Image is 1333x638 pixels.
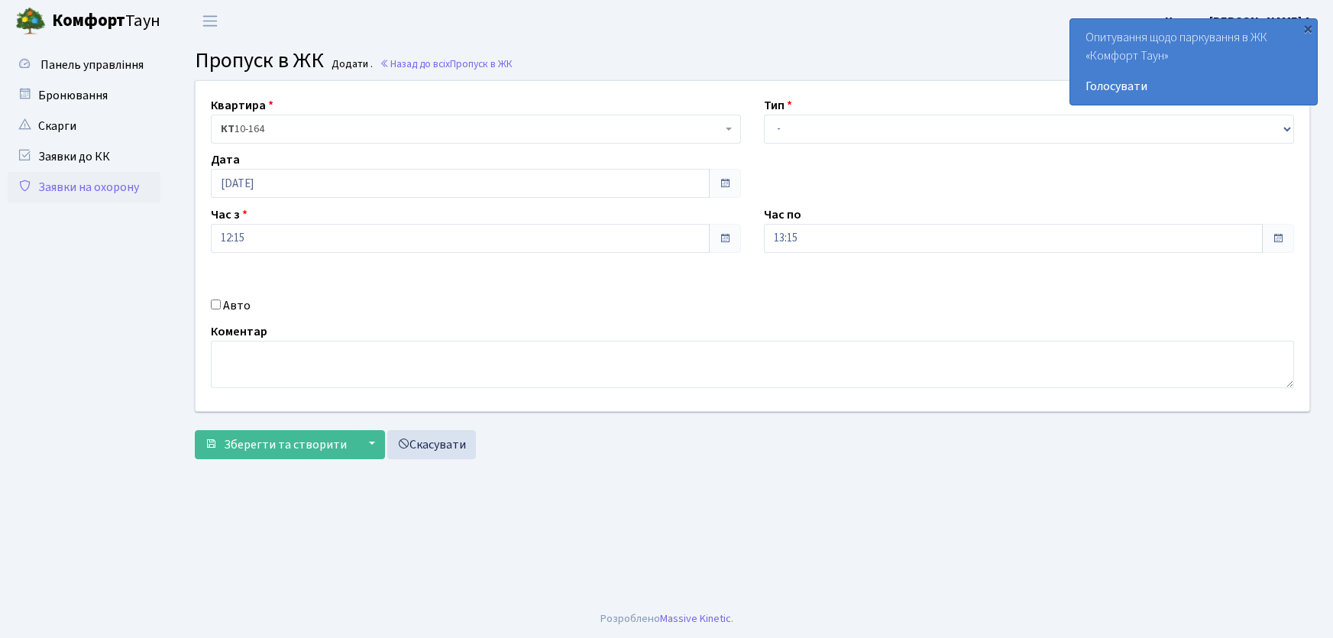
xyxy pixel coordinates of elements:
[195,430,357,459] button: Зберегти та створити
[1070,19,1317,105] div: Опитування щодо паркування в ЖК «Комфорт Таун»
[8,80,160,111] a: Бронювання
[764,206,801,224] label: Час по
[221,121,722,137] span: <b>КТ</b>&nbsp;&nbsp;&nbsp;&nbsp;10-164
[8,111,160,141] a: Скарги
[1300,21,1315,36] div: ×
[224,436,347,453] span: Зберегти та створити
[328,58,373,71] small: Додати .
[387,430,476,459] a: Скасувати
[211,322,267,341] label: Коментар
[40,57,144,73] span: Панель управління
[660,610,731,627] a: Massive Kinetic
[1165,13,1315,30] b: Цитрус [PERSON_NAME] А.
[211,206,248,224] label: Час з
[380,57,513,71] a: Назад до всіхПропуск в ЖК
[221,121,235,137] b: КТ
[52,8,160,34] span: Таун
[211,151,240,169] label: Дата
[15,6,46,37] img: logo.png
[764,96,792,115] label: Тип
[52,8,125,33] b: Комфорт
[1165,12,1315,31] a: Цитрус [PERSON_NAME] А.
[211,115,741,144] span: <b>КТ</b>&nbsp;&nbsp;&nbsp;&nbsp;10-164
[8,141,160,172] a: Заявки до КК
[223,296,251,315] label: Авто
[450,57,513,71] span: Пропуск в ЖК
[195,45,324,76] span: Пропуск в ЖК
[8,50,160,80] a: Панель управління
[600,610,733,627] div: Розроблено .
[8,172,160,202] a: Заявки на охорону
[1085,77,1302,96] a: Голосувати
[211,96,273,115] label: Квартира
[191,8,229,34] button: Переключити навігацію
